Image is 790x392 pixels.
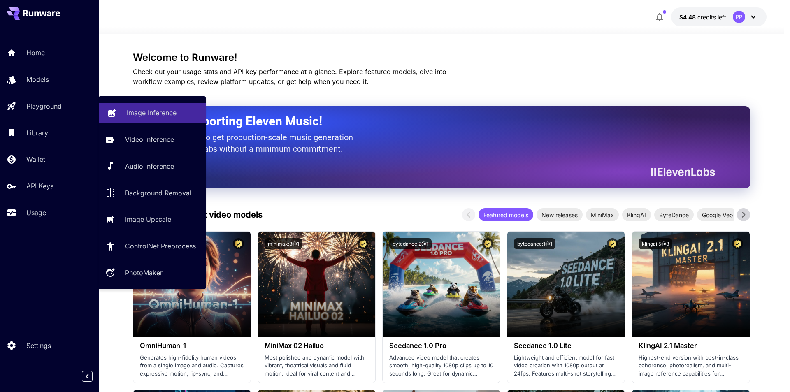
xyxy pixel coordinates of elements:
[26,208,46,218] p: Usage
[671,7,767,26] button: $4.47501
[654,211,694,219] span: ByteDance
[140,354,244,378] p: Generates high-fidelity human videos from a single image and audio. Captures expressive motion, l...
[125,161,174,171] p: Audio Inference
[514,238,555,249] button: bytedance:1@1
[26,181,53,191] p: API Keys
[26,128,48,138] p: Library
[125,188,191,198] p: Background Removal
[140,342,244,350] h3: OmniHuman‑1
[265,354,369,378] p: Most polished and dynamic model with vibrant, theatrical visuals and fluid motion. Ideal for vira...
[622,211,651,219] span: KlingAI
[679,14,697,21] span: $4.48
[125,135,174,144] p: Video Inference
[479,211,533,219] span: Featured models
[733,11,745,23] div: PP
[389,342,493,350] h3: Seedance 1.0 Pro
[99,263,206,283] a: PhotoMaker
[125,214,171,224] p: Image Upscale
[697,14,726,21] span: credits left
[607,238,618,249] button: Certified Model – Vetted for best performance and includes a commercial license.
[632,232,749,337] img: alt
[26,154,45,164] p: Wallet
[639,238,672,249] button: klingai:5@3
[732,238,743,249] button: Certified Model – Vetted for best performance and includes a commercial license.
[389,354,493,378] p: Advanced video model that creates smooth, high-quality 1080p clips up to 10 seconds long. Great f...
[99,209,206,230] a: Image Upscale
[586,211,619,219] span: MiniMax
[258,232,375,337] img: alt
[233,238,244,249] button: Certified Model – Vetted for best performance and includes a commercial license.
[133,67,446,86] span: Check out your usage stats and API key performance at a glance. Explore featured models, dive int...
[514,354,618,378] p: Lightweight and efficient model for fast video creation with 1080p output at 24fps. Features mult...
[153,114,709,129] h2: Now Supporting Eleven Music!
[99,183,206,203] a: Background Removal
[265,342,369,350] h3: MiniMax 02 Hailuo
[99,130,206,150] a: Video Inference
[537,211,583,219] span: New releases
[99,103,206,123] a: Image Inference
[507,232,625,337] img: alt
[153,132,359,155] p: The only way to get production-scale music generation from Eleven Labs without a minimum commitment.
[133,52,750,63] h3: Welcome to Runware!
[265,238,302,249] button: minimax:3@1
[514,342,618,350] h3: Seedance 1.0 Lite
[697,211,738,219] span: Google Veo
[26,101,62,111] p: Playground
[358,238,369,249] button: Certified Model – Vetted for best performance and includes a commercial license.
[639,354,743,378] p: Highest-end version with best-in-class coherence, photorealism, and multi-image reference capabil...
[26,341,51,350] p: Settings
[99,236,206,256] a: ControlNet Preprocess
[383,232,500,337] img: alt
[99,156,206,176] a: Audio Inference
[125,268,163,278] p: PhotoMaker
[82,371,93,382] button: Collapse sidebar
[127,108,177,118] p: Image Inference
[125,241,196,251] p: ControlNet Preprocess
[679,13,726,21] div: $4.47501
[26,74,49,84] p: Models
[88,369,99,384] div: Collapse sidebar
[26,48,45,58] p: Home
[389,238,432,249] button: bytedance:2@1
[639,342,743,350] h3: KlingAI 2.1 Master
[482,238,493,249] button: Certified Model – Vetted for best performance and includes a commercial license.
